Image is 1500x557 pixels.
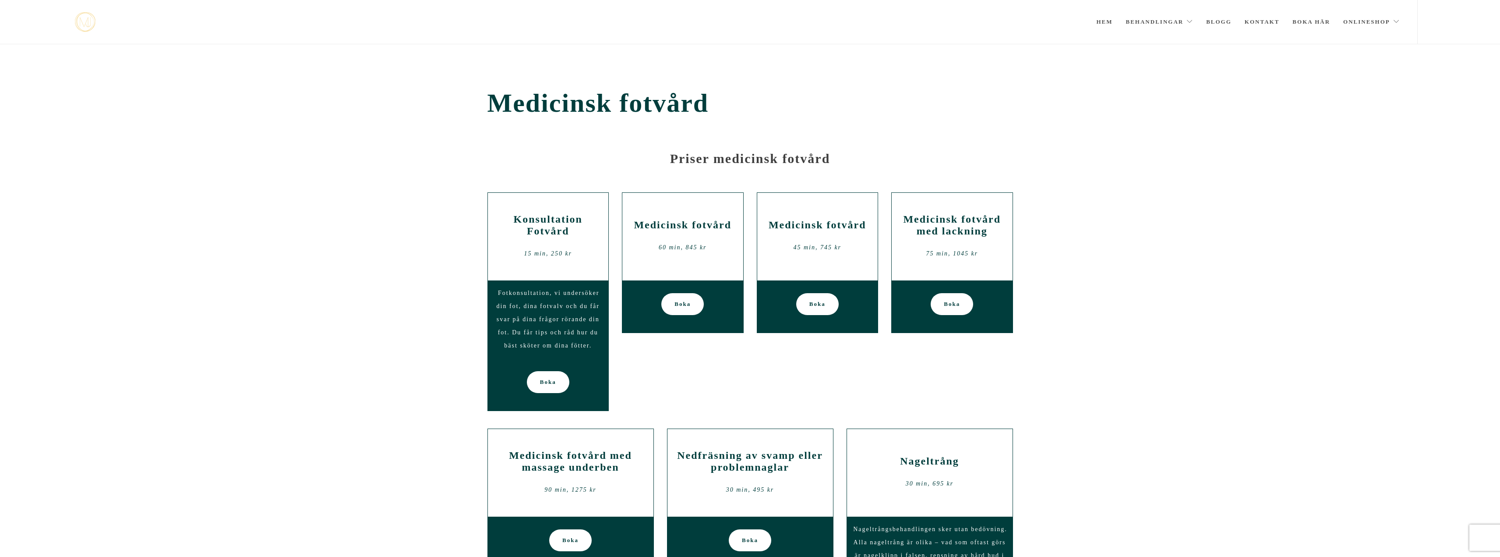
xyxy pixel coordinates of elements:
[562,529,579,551] span: Boka
[854,477,1006,490] div: 30 min, 695 kr
[540,371,556,393] span: Boka
[742,529,758,551] span: Boka
[796,293,839,315] a: Boka
[75,12,95,32] img: mjstudio
[75,12,95,32] a: mjstudio mjstudio mjstudio
[497,290,600,349] span: Fotkonsultation, vi undersöker din fot, dina fotvalv och du får svar på dina frågor rörande din f...
[764,241,872,254] div: 45 min, 745 kr
[674,293,691,315] span: Boka
[494,483,647,497] div: 90 min, 1275 kr
[494,213,602,237] h2: Konsultation Fotvård
[629,241,737,254] div: 60 min, 845 kr
[729,529,771,551] a: Boka
[661,293,704,315] a: Boka
[898,247,1006,260] div: 75 min, 1045 kr
[549,529,592,551] a: Boka
[487,88,1013,118] span: Medicinsk fotvård
[931,293,973,315] a: Boka
[854,455,1006,467] h2: Nageltrång
[629,219,737,231] h2: Medicinsk fotvård
[674,450,826,473] h2: Nedfräsning av svamp eller problemnaglar
[944,293,960,315] span: Boka
[898,213,1006,237] h2: Medicinsk fotvård med lackning
[764,219,872,231] h2: Medicinsk fotvård
[494,450,647,473] h2: Medicinsk fotvård med massage underben
[670,151,830,166] strong: Priser medicinsk fotvård
[674,483,826,497] div: 30 min, 495 kr
[527,371,569,393] a: Boka
[809,293,826,315] span: Boka
[494,247,602,260] div: 15 min, 250 kr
